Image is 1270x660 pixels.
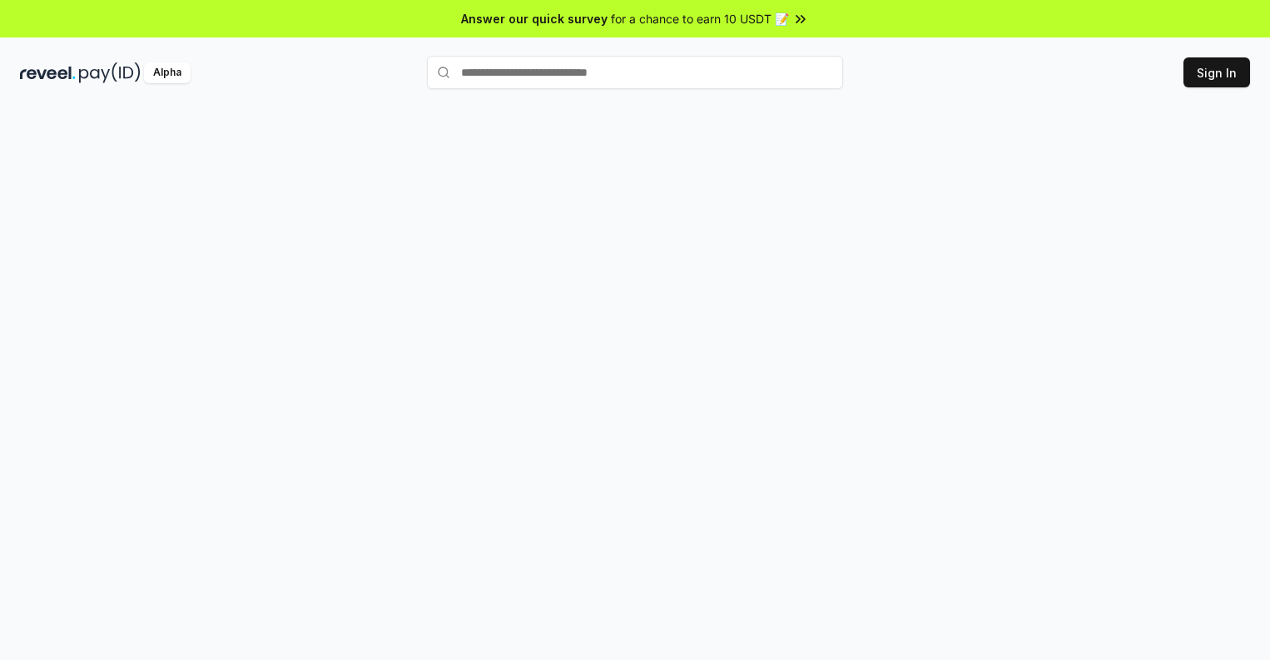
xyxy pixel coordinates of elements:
[461,10,608,27] span: Answer our quick survey
[79,62,141,83] img: pay_id
[144,62,191,83] div: Alpha
[1183,57,1250,87] button: Sign In
[20,62,76,83] img: reveel_dark
[611,10,789,27] span: for a chance to earn 10 USDT 📝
